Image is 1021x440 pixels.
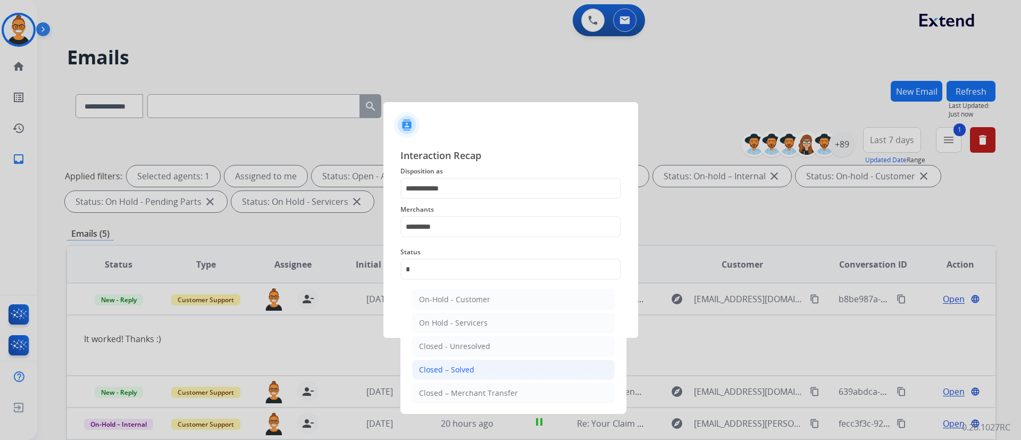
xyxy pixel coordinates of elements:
[400,203,621,216] span: Merchants
[419,318,488,328] div: On Hold - Servicers
[400,148,621,165] span: Interaction Recap
[400,165,621,178] span: Disposition as
[419,294,490,305] div: On-Hold - Customer
[962,421,1010,434] p: 0.20.1027RC
[394,112,420,138] img: contactIcon
[400,246,621,259] span: Status
[419,388,518,399] div: Closed – Merchant Transfer
[419,341,490,352] div: Closed - Unresolved
[419,364,474,375] div: Closed – Solved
